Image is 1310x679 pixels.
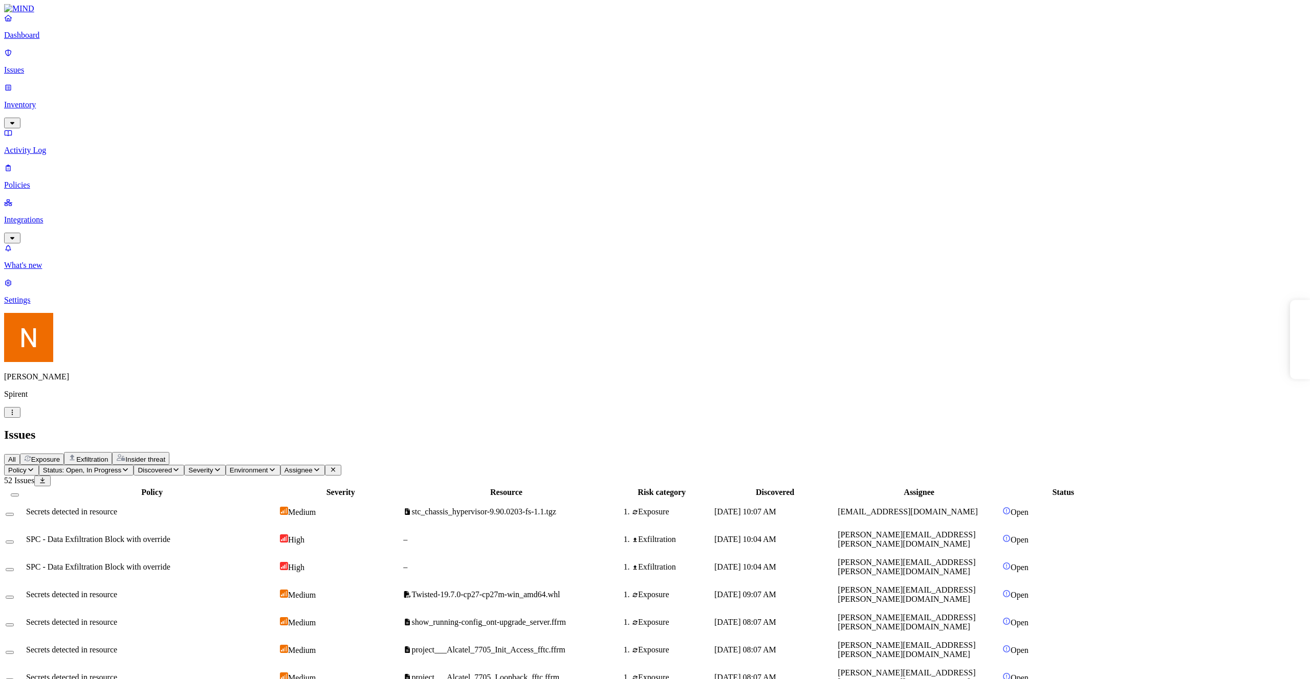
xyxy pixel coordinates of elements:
img: severity-medium [280,617,288,625]
button: Select row [6,513,14,516]
a: Inventory [4,83,1306,127]
a: Policies [4,163,1306,190]
span: Exfiltration [76,456,108,463]
span: [PERSON_NAME][EMAIL_ADDRESS][PERSON_NAME][DOMAIN_NAME] [838,585,975,603]
span: Open [1011,508,1029,516]
span: Medium [288,508,316,516]
span: SPC - Data Exfiltration Block with override [26,562,170,571]
span: show_running-config_ont-upgrade_server.ffrm [412,618,566,626]
span: [EMAIL_ADDRESS][DOMAIN_NAME] [838,507,978,516]
span: [PERSON_NAME][EMAIL_ADDRESS][PERSON_NAME][DOMAIN_NAME] [838,613,975,631]
p: Spirent [4,390,1306,399]
p: What's new [4,261,1306,270]
img: status-open [1002,534,1011,542]
span: Environment [230,466,268,474]
img: Nitai Mishary [4,313,53,362]
span: High [288,535,304,544]
span: [DATE] 10:04 AM [714,535,776,544]
p: Policies [4,180,1306,190]
a: Integrations [4,198,1306,242]
span: Medium [288,646,316,654]
span: – [403,562,407,571]
span: Insider threat [125,456,165,463]
span: [PERSON_NAME][EMAIL_ADDRESS][PERSON_NAME][DOMAIN_NAME] [838,530,975,548]
span: SPC - Data Exfiltration Block with override [26,535,170,544]
p: [PERSON_NAME] [4,372,1306,381]
img: status-open [1002,590,1011,598]
a: Dashboard [4,13,1306,40]
span: Open [1011,646,1029,654]
p: Inventory [4,100,1306,109]
span: Secrets detected in resource [26,507,117,516]
a: MIND [4,4,1306,13]
span: 52 Issues [4,476,34,485]
span: [DATE] 08:07 AM [714,645,776,654]
img: severity-medium [280,590,288,598]
a: Settings [4,278,1306,305]
div: Risk category [612,488,712,497]
button: Select row [6,623,14,626]
span: [DATE] 10:04 AM [714,562,776,571]
div: Status [1002,488,1124,497]
div: Exposure [632,590,712,599]
img: severity-high [280,562,288,570]
span: Open [1011,563,1029,572]
span: [DATE] 08:07 AM [714,618,776,626]
button: Select row [6,540,14,544]
span: [DATE] 09:07 AM [714,590,776,599]
button: Select row [6,596,14,599]
a: Activity Log [4,128,1306,155]
span: Exposure [31,456,60,463]
img: status-open [1002,617,1011,625]
h2: Issues [4,428,1306,442]
span: stc_chassis_hypervisor-9.90.0203-fs-1.1.tgz [412,507,556,516]
span: Policy [8,466,27,474]
div: Discovered [714,488,836,497]
span: Assignee [285,466,313,474]
button: Select row [6,568,14,571]
span: High [288,563,304,572]
div: Policy [26,488,278,497]
span: [PERSON_NAME][EMAIL_ADDRESS][PERSON_NAME][DOMAIN_NAME] [838,558,975,576]
button: Select all [11,493,19,496]
span: Discovered [138,466,172,474]
span: – [403,535,407,544]
span: Secrets detected in resource [26,590,117,599]
span: All [8,456,16,463]
span: Twisted-19.7.0-cp27-cp27m-win_amd64.whl [412,590,560,599]
img: status-open [1002,507,1011,515]
p: Dashboard [4,31,1306,40]
p: Issues [4,65,1306,75]
div: Exfiltration [632,562,712,572]
span: Medium [288,618,316,627]
div: Resource [403,488,609,497]
div: Exfiltration [632,535,712,544]
img: severity-medium [280,645,288,653]
span: Severity [188,466,213,474]
img: MIND [4,4,34,13]
span: Secrets detected in resource [26,645,117,654]
p: Settings [4,296,1306,305]
span: Status: Open, In Progress [43,466,121,474]
img: severity-medium [280,507,288,515]
div: Exposure [632,507,712,516]
img: severity-high [280,534,288,542]
span: Open [1011,535,1029,544]
a: Issues [4,48,1306,75]
span: Medium [288,591,316,599]
a: What's new [4,243,1306,270]
div: Exposure [632,618,712,627]
span: Secrets detected in resource [26,618,117,626]
button: Select row [6,651,14,654]
img: status-open [1002,645,1011,653]
img: status-open [1002,562,1011,570]
div: Severity [280,488,401,497]
div: Assignee [838,488,1000,497]
span: Open [1011,618,1029,627]
div: Exposure [632,645,712,654]
span: [PERSON_NAME][EMAIL_ADDRESS][PERSON_NAME][DOMAIN_NAME] [838,641,975,659]
p: Integrations [4,215,1306,224]
p: Activity Log [4,146,1306,155]
span: [DATE] 10:07 AM [714,507,776,516]
span: Open [1011,591,1029,599]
